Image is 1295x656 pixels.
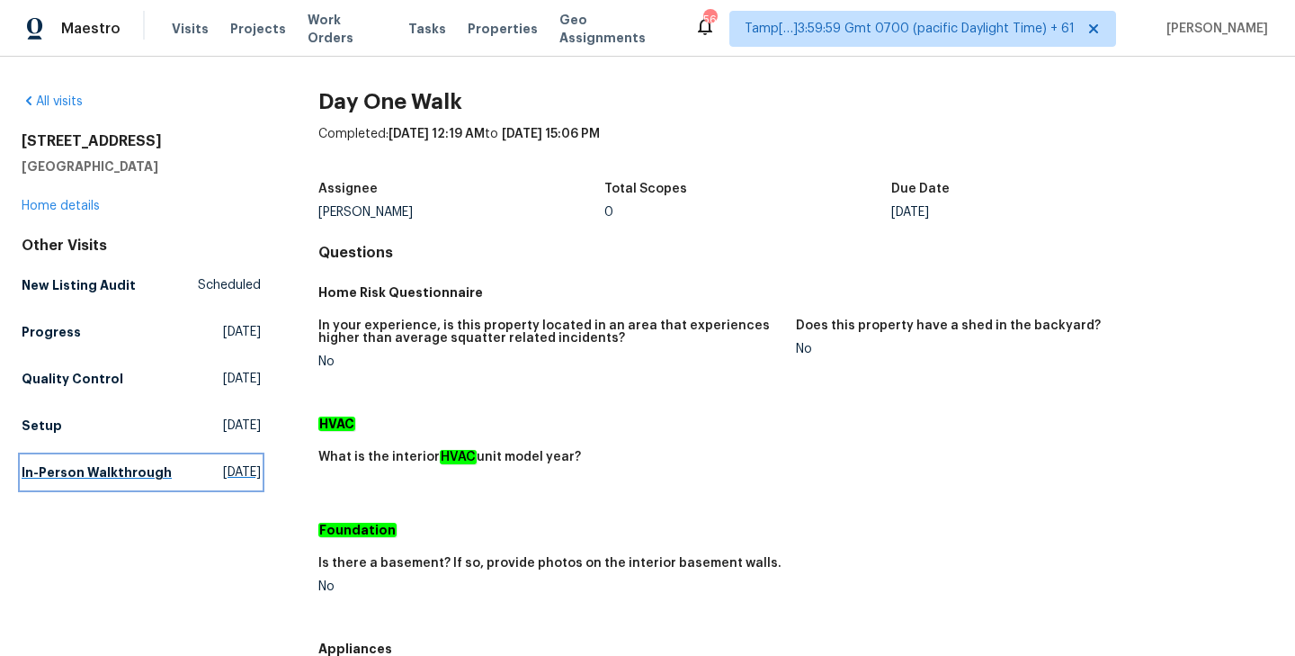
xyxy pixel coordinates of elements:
div: No [318,580,781,593]
h2: [STREET_ADDRESS] [22,132,261,150]
div: Other Visits [22,237,261,255]
a: Home details [22,200,100,212]
span: Tasks [408,22,446,35]
span: Scheduled [198,276,261,294]
div: No [318,355,781,368]
a: Quality Control[DATE] [22,363,261,395]
span: Visits [172,20,209,38]
h4: Questions [318,244,1273,262]
h5: Is there a basement? If so, provide photos on the interior basement walls. [318,557,781,570]
h5: Does this property have a shed in the backyard? [796,319,1101,332]
a: New Listing AuditScheduled [22,269,261,301]
div: Completed: to [318,125,1273,172]
h5: In-Person Walkthrough [22,463,172,481]
a: Setup[DATE] [22,409,261,442]
h5: Assignee [318,183,378,195]
h5: Home Risk Questionnaire [318,283,1273,301]
h5: Total Scopes [604,183,687,195]
span: Maestro [61,20,121,38]
h5: Due Date [891,183,950,195]
span: [DATE] 15:06 PM [502,128,600,140]
span: [PERSON_NAME] [1159,20,1268,38]
div: 566 [703,11,716,29]
a: In-Person Walkthrough[DATE] [22,456,261,489]
div: 0 [604,206,891,219]
h5: Progress [22,323,81,341]
span: [DATE] [223,370,261,388]
span: Projects [230,20,286,38]
div: No [796,343,1259,355]
span: [DATE] [223,463,261,481]
h2: Day One Walk [318,93,1273,111]
span: [DATE] 12:19 AM [388,128,485,140]
span: Geo Assignments [559,11,673,47]
h5: [GEOGRAPHIC_DATA] [22,157,261,175]
span: [DATE] [223,323,261,341]
em: HVAC [318,417,355,431]
span: Work Orders [308,11,387,47]
div: [DATE] [891,206,1178,219]
a: Progress[DATE] [22,316,261,348]
em: Foundation [318,523,397,537]
span: [DATE] [223,417,261,435]
em: HVAC [440,450,477,464]
h5: Setup [22,417,62,435]
h5: New Listing Audit [22,276,136,294]
div: [PERSON_NAME] [318,206,605,219]
span: Tamp[…]3:59:59 Gmt 0700 (pacific Daylight Time) + 61 [745,20,1075,38]
h5: What is the interior unit model year? [318,451,581,463]
h5: Quality Control [22,370,123,388]
h5: In your experience, is this property located in an area that experiences higher than average squa... [318,319,781,345]
span: Properties [468,20,538,38]
a: All visits [22,95,83,108]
